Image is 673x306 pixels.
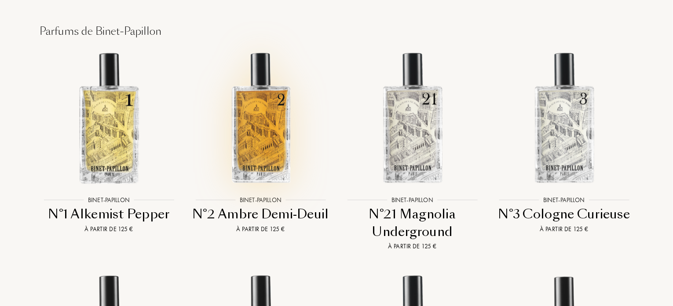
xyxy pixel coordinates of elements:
div: Binet-Papillon [84,195,134,204]
div: N°21 Magnolia Underground [340,206,485,240]
div: Binet-Papillon [539,195,589,204]
div: N°1 Alkemist Pepper [37,206,181,223]
div: Parfums de Binet-Papillon [33,23,640,39]
img: N°21 Magnolia Underground Binet Papillon [344,49,481,186]
a: N°21 Magnolia Underground Binet PapillonBinet-PapillonN°21 Magnolia UndergroundÀ partir de 125 € [336,39,488,262]
div: N°3 Cologne Curieuse [492,206,636,223]
div: Binet-Papillon [235,195,286,204]
div: N°2 Ambre Demi-Deuil [188,206,333,223]
a: N°1 Alkemist Pepper Binet PapillonBinet-PapillonN°1 Alkemist PepperÀ partir de 125 € [33,39,185,262]
div: Binet-Papillon [387,195,438,204]
div: À partir de 125 € [37,225,181,234]
img: N°3 Cologne Curieuse Binet Papillon [496,49,633,186]
div: À partir de 125 € [492,225,636,234]
a: N°2 Ambre Demi-Deuil Binet PapillonBinet-PapillonN°2 Ambre Demi-DeuilÀ partir de 125 € [185,39,336,262]
a: N°3 Cologne Curieuse Binet PapillonBinet-PapillonN°3 Cologne CurieuseÀ partir de 125 € [488,39,640,262]
img: N°2 Ambre Demi-Deuil Binet Papillon [192,49,329,186]
img: N°1 Alkemist Pepper Binet Papillon [40,49,177,186]
div: À partir de 125 € [188,225,333,234]
div: À partir de 125 € [340,242,485,251]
